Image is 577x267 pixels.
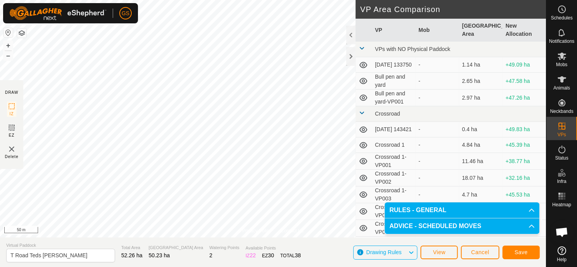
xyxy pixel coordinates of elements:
[5,154,19,160] span: Delete
[418,125,456,133] div: -
[459,73,502,90] td: 2.65 ha
[459,170,502,186] td: 18.07 ha
[246,245,301,251] span: Available Points
[502,122,546,137] td: +49.83 ha
[418,157,456,165] div: -
[372,19,415,42] th: VP
[372,170,415,186] td: Crossroad 1-VP002
[514,249,528,255] span: Save
[7,144,16,154] img: VP
[551,16,572,20] span: Schedules
[502,186,546,203] td: +45.53 ha
[433,249,445,255] span: View
[372,122,415,137] td: [DATE] 143421
[242,227,271,234] a: Privacy Policy
[372,220,415,237] td: Crossroad 1-VP005
[502,246,540,259] button: Save
[246,251,256,260] div: IZ
[459,57,502,73] td: 1.14 ha
[372,186,415,203] td: Crossroad 1-VP003
[280,251,301,260] div: TOTAL
[459,186,502,203] td: 4.7 ha
[149,252,170,258] span: 50.23 ha
[375,46,450,52] span: VPs with NO Physical Paddock
[209,244,239,251] span: Watering Points
[418,174,456,182] div: -
[10,111,14,117] span: IZ
[555,156,568,160] span: Status
[372,203,415,220] td: Crossroad 1-VP004
[375,111,400,117] span: Crossroad
[459,90,502,106] td: 2.97 ha
[295,252,301,258] span: 38
[418,77,456,85] div: -
[502,73,546,90] td: +47.58 ha
[17,28,26,38] button: Map Layers
[418,94,456,102] div: -
[459,153,502,170] td: 11.46 ha
[389,207,446,213] span: RULES - GENERAL
[415,19,459,42] th: Mob
[461,246,499,259] button: Cancel
[281,227,303,234] a: Contact Us
[372,73,415,90] td: Bull pen and yard
[121,244,143,251] span: Total Area
[552,202,571,207] span: Heatmap
[418,191,456,199] div: -
[550,220,574,244] div: Open chat
[389,223,481,229] span: ADVICE - SCHEDULED MOVES
[557,179,566,184] span: Infra
[372,57,415,73] td: [DATE] 133750
[268,252,274,258] span: 30
[556,62,567,67] span: Mobs
[209,252,213,258] span: 2
[502,153,546,170] td: +38.77 ha
[471,249,489,255] span: Cancel
[459,19,502,42] th: [GEOGRAPHIC_DATA] Area
[553,86,570,90] span: Animals
[372,137,415,153] td: Crossroad 1
[557,257,567,262] span: Help
[121,252,143,258] span: 52.26 ha
[149,244,203,251] span: [GEOGRAPHIC_DATA] Area
[385,218,539,234] p-accordion-header: ADVICE - SCHEDULED MOVES
[502,170,546,186] td: +32.16 ha
[5,90,18,95] div: DRAW
[459,237,502,253] td: 21.67 ha
[549,39,574,44] span: Notifications
[418,61,456,69] div: -
[385,202,539,218] p-accordion-header: RULES - GENERAL
[3,41,13,50] button: +
[502,19,546,42] th: New Allocation
[6,242,115,249] span: Virtual Paddock
[418,141,456,149] div: -
[546,243,577,265] a: Help
[459,122,502,137] td: 0.4 ha
[262,251,274,260] div: EZ
[502,137,546,153] td: +45.39 ha
[459,137,502,153] td: 4.84 ha
[9,132,15,138] span: EZ
[372,90,415,106] td: Bull pen and yard-VP001
[550,109,573,114] span: Neckbands
[250,252,256,258] span: 22
[557,132,566,137] span: VPs
[122,9,129,18] span: GS
[366,249,401,255] span: Drawing Rules
[372,153,415,170] td: Crossroad 1-VP001
[502,90,546,106] td: +47.26 ha
[420,246,458,259] button: View
[9,6,106,20] img: Gallagher Logo
[3,51,13,60] button: –
[502,237,546,253] td: +28.56 ha
[3,28,13,37] button: Reset Map
[372,237,415,253] td: Crossroad 1-VP006
[360,5,546,14] h2: VP Area Comparison
[502,57,546,73] td: +49.09 ha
